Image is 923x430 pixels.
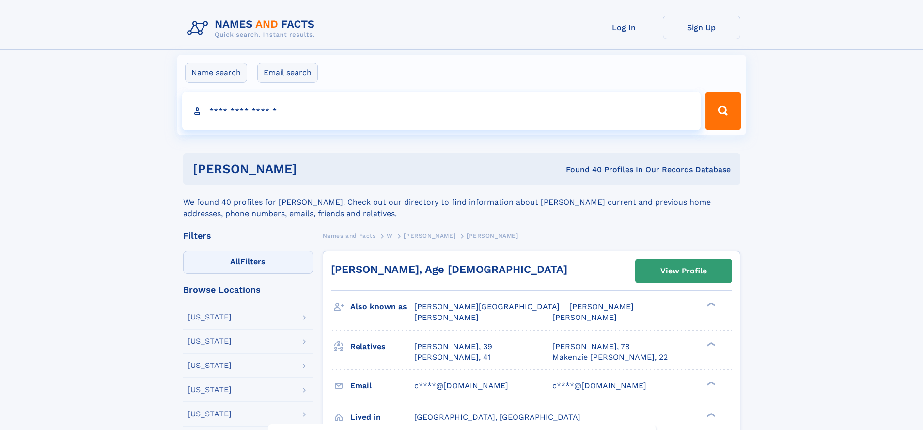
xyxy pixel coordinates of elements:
[663,16,740,39] a: Sign Up
[704,412,716,418] div: ❯
[350,338,414,355] h3: Relatives
[350,299,414,315] h3: Also known as
[350,409,414,426] h3: Lived in
[414,413,580,422] span: [GEOGRAPHIC_DATA], [GEOGRAPHIC_DATA]
[188,337,232,345] div: [US_STATE]
[552,313,617,322] span: [PERSON_NAME]
[467,232,518,239] span: [PERSON_NAME]
[552,341,630,352] a: [PERSON_NAME], 78
[387,232,393,239] span: W
[188,386,232,394] div: [US_STATE]
[188,313,232,321] div: [US_STATE]
[704,341,716,347] div: ❯
[183,231,313,240] div: Filters
[552,352,668,363] a: Makenzie [PERSON_NAME], 22
[404,232,455,239] span: [PERSON_NAME]
[257,63,318,83] label: Email search
[414,341,492,352] a: [PERSON_NAME], 39
[183,185,740,220] div: We found 40 profiles for [PERSON_NAME]. Check out our directory to find information about [PERSON...
[431,164,731,175] div: Found 40 Profiles In Our Records Database
[323,229,376,241] a: Names and Facts
[387,229,393,241] a: W
[585,16,663,39] a: Log In
[188,410,232,418] div: [US_STATE]
[704,380,716,386] div: ❯
[414,302,560,311] span: [PERSON_NAME][GEOGRAPHIC_DATA]
[182,92,701,130] input: search input
[230,257,240,266] span: All
[183,251,313,274] label: Filters
[636,259,732,283] a: View Profile
[705,92,741,130] button: Search Button
[183,16,323,42] img: Logo Names and Facts
[188,362,232,369] div: [US_STATE]
[350,378,414,394] h3: Email
[569,302,634,311] span: [PERSON_NAME]
[185,63,247,83] label: Name search
[193,163,432,175] h1: [PERSON_NAME]
[414,352,491,363] a: [PERSON_NAME], 41
[704,302,716,308] div: ❯
[331,263,567,275] a: [PERSON_NAME], Age [DEMOGRAPHIC_DATA]
[404,229,455,241] a: [PERSON_NAME]
[183,286,313,294] div: Browse Locations
[660,260,707,282] div: View Profile
[414,313,479,322] span: [PERSON_NAME]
